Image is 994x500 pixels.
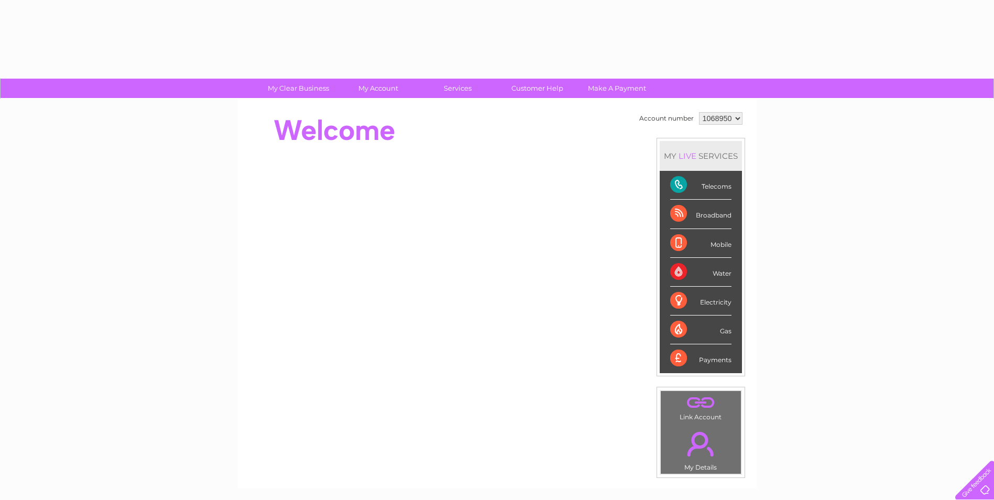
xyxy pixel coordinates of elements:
div: Electricity [670,287,731,316]
a: Services [414,79,501,98]
a: Customer Help [494,79,581,98]
div: Gas [670,316,731,344]
td: Account number [637,110,696,127]
div: Payments [670,344,731,373]
a: Make A Payment [574,79,660,98]
a: . [663,426,738,462]
div: LIVE [676,151,698,161]
div: Water [670,258,731,287]
td: My Details [660,423,741,474]
a: My Clear Business [255,79,342,98]
div: Broadband [670,200,731,229]
div: MY SERVICES [660,141,742,171]
a: My Account [335,79,421,98]
a: . [663,394,738,412]
div: Telecoms [670,171,731,200]
div: Mobile [670,229,731,258]
td: Link Account [660,390,741,423]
